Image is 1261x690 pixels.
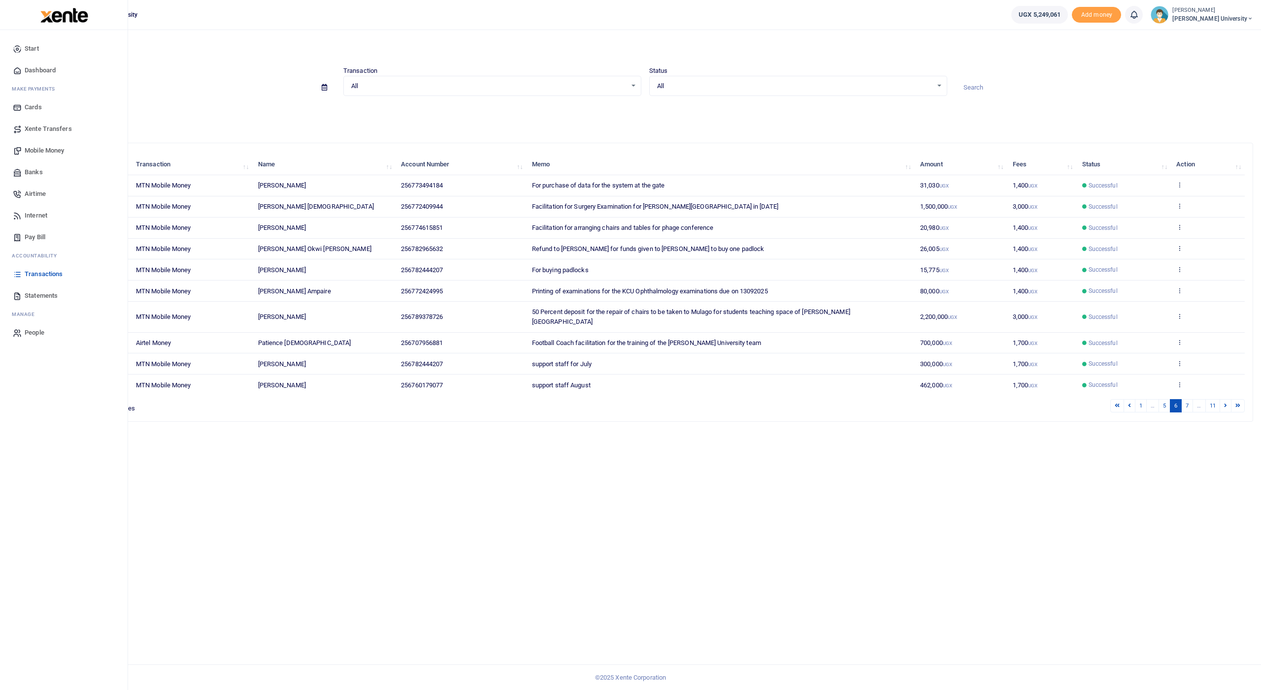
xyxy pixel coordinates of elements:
small: UGX [1028,225,1037,231]
a: Dashboard [8,60,120,81]
span: 2,200,000 [920,313,957,320]
span: 256782965632 [401,245,443,252]
th: Transaction: activate to sort column ascending [131,154,253,175]
span: Start [25,44,39,54]
span: Xente Transfers [25,124,72,134]
span: 15,775 [920,266,949,274]
span: anage [17,311,35,318]
th: Name: activate to sort column ascending [252,154,396,175]
a: 7 [1181,399,1193,412]
small: UGX [1028,289,1037,294]
a: Internet [8,205,120,226]
span: 1,400 [1013,287,1038,295]
span: 462,000 [920,381,952,389]
small: UGX [1028,314,1037,320]
small: UGX [1028,362,1037,367]
a: Cards [8,96,120,118]
span: Successful [1089,265,1118,274]
p: Download [37,108,1253,118]
span: MTN Mobile Money [136,266,191,274]
label: Status [649,66,668,76]
small: UGX [948,314,957,320]
span: 700,000 [920,339,952,346]
span: Add money [1072,7,1121,23]
span: 31,030 [920,182,949,189]
span: Refund to [PERSON_NAME] for funds given to [PERSON_NAME] to buy one padlock [532,245,764,252]
li: Ac [8,248,120,263]
span: 300,000 [920,360,952,368]
small: UGX [943,341,952,346]
small: UGX [1028,247,1037,252]
span: 256782444207 [401,266,443,274]
span: For purchase of data for the system at the gate [532,182,665,189]
small: UGX [939,289,949,294]
span: Facilitation for arranging chairs and tables for phage conference [532,224,714,231]
span: Successful [1089,223,1118,232]
span: 1,400 [1013,266,1038,274]
span: 256707956881 [401,339,443,346]
small: UGX [939,268,949,273]
span: Facilitation for Surgery Examination for [PERSON_NAME][GEOGRAPHIC_DATA] in [DATE] [532,203,778,210]
span: 256772409944 [401,203,443,210]
input: select period [37,79,314,96]
span: 50 Percent deposit for the repair of chairs to be taken to Mulago for students teaching space of ... [532,308,850,325]
span: 256774615851 [401,224,443,231]
span: Successful [1089,339,1118,347]
span: 256782444207 [401,360,443,368]
input: Search [955,79,1253,96]
span: MTN Mobile Money [136,203,191,210]
span: Mobile Money [25,146,64,156]
a: Statements [8,285,120,307]
span: support staff August [532,381,591,389]
img: profile-user [1151,6,1168,24]
a: Transactions [8,263,120,285]
small: UGX [939,225,949,231]
a: logo-small logo-large logo-large [39,11,88,18]
span: 256760179077 [401,381,443,389]
span: UGX 5,249,061 [1019,10,1061,20]
th: Fees: activate to sort column ascending [1007,154,1077,175]
span: Airtime [25,189,46,199]
span: Internet [25,211,47,220]
span: Successful [1089,202,1118,211]
span: 1,400 [1013,224,1038,231]
span: countability [19,252,57,259]
span: Statements [25,291,58,301]
span: Successful [1089,313,1118,321]
span: Successful [1089,181,1118,190]
span: MTN Mobile Money [136,182,191,189]
span: MTN Mobile Money [136,360,191,368]
span: [PERSON_NAME] [258,313,306,320]
span: MTN Mobile Money [136,381,191,389]
span: [PERSON_NAME] [258,381,306,389]
span: MTN Mobile Money [136,313,191,320]
span: support staff for July [532,360,592,368]
a: Airtime [8,183,120,205]
span: 1,400 [1013,182,1038,189]
a: Pay Bill [8,226,120,248]
span: 3,000 [1013,203,1038,210]
span: 3,000 [1013,313,1038,320]
th: Status: activate to sort column ascending [1076,154,1171,175]
span: 80,000 [920,287,949,295]
span: Pay Bill [25,232,45,242]
span: Successful [1089,359,1118,368]
span: 256772424995 [401,287,443,295]
span: People [25,328,44,338]
a: 6 [1170,399,1182,412]
small: UGX [1028,183,1037,188]
span: For buying padlocks [532,266,589,274]
small: UGX [939,183,949,188]
span: [PERSON_NAME] Ampaire [258,287,331,295]
label: Transaction [343,66,377,76]
a: UGX 5,249,061 [1011,6,1068,24]
span: [PERSON_NAME] University [1172,14,1253,23]
span: [PERSON_NAME] [258,360,306,368]
span: Printing of examinations for the KCU Ophthalmology examinations due on 13092025 [532,287,768,295]
th: Amount: activate to sort column ascending [915,154,1007,175]
small: UGX [1028,341,1037,346]
span: Successful [1089,286,1118,295]
a: profile-user [PERSON_NAME] [PERSON_NAME] University [1151,6,1253,24]
small: UGX [939,247,949,252]
span: MTN Mobile Money [136,224,191,231]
